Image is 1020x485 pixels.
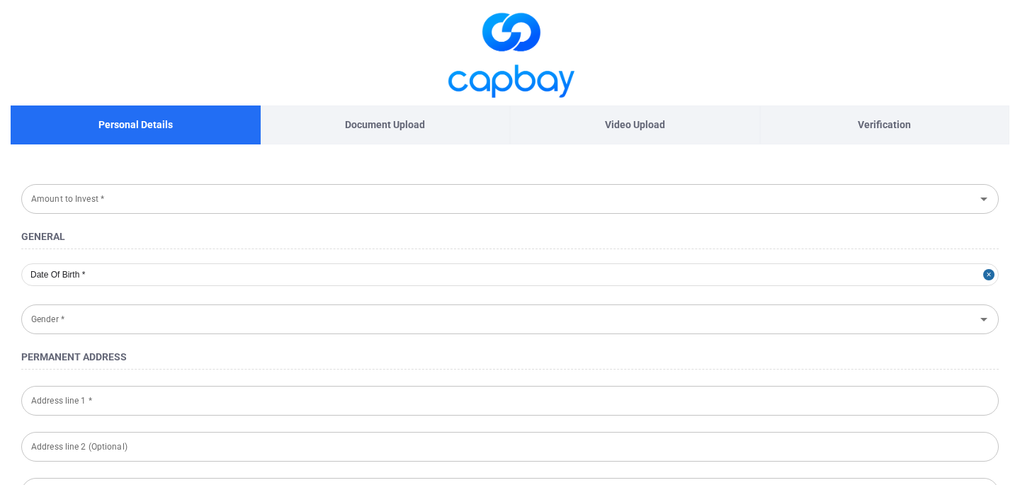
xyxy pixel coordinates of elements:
[98,117,173,132] p: Personal Details
[974,189,994,209] button: Open
[21,228,999,245] h4: General
[345,117,425,132] p: Document Upload
[21,263,999,286] input: Date Of Birth *
[21,348,999,365] h4: Permanent Address
[858,117,911,132] p: Verification
[983,263,999,286] button: Close
[605,117,665,132] p: Video Upload
[974,309,994,329] button: Open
